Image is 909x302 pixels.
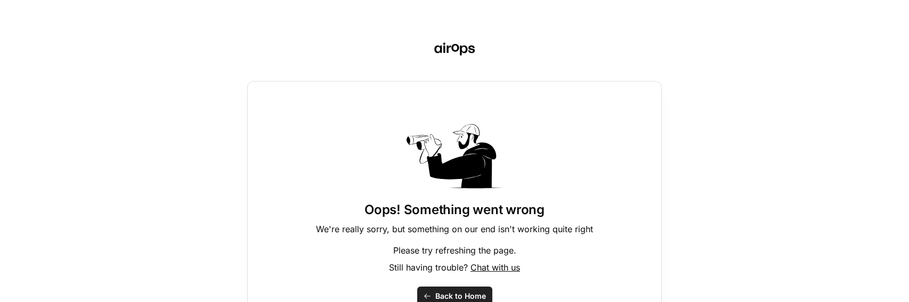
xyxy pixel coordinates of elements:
p: Still having trouble? [389,261,520,274]
span: Chat with us [470,262,520,273]
h1: Oops! Something went wrong [364,201,545,218]
p: We're really sorry, but something on our end isn't working quite right [316,223,593,235]
span: Back to Home [435,291,486,301]
p: Please try refreshing the page. [393,244,516,257]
